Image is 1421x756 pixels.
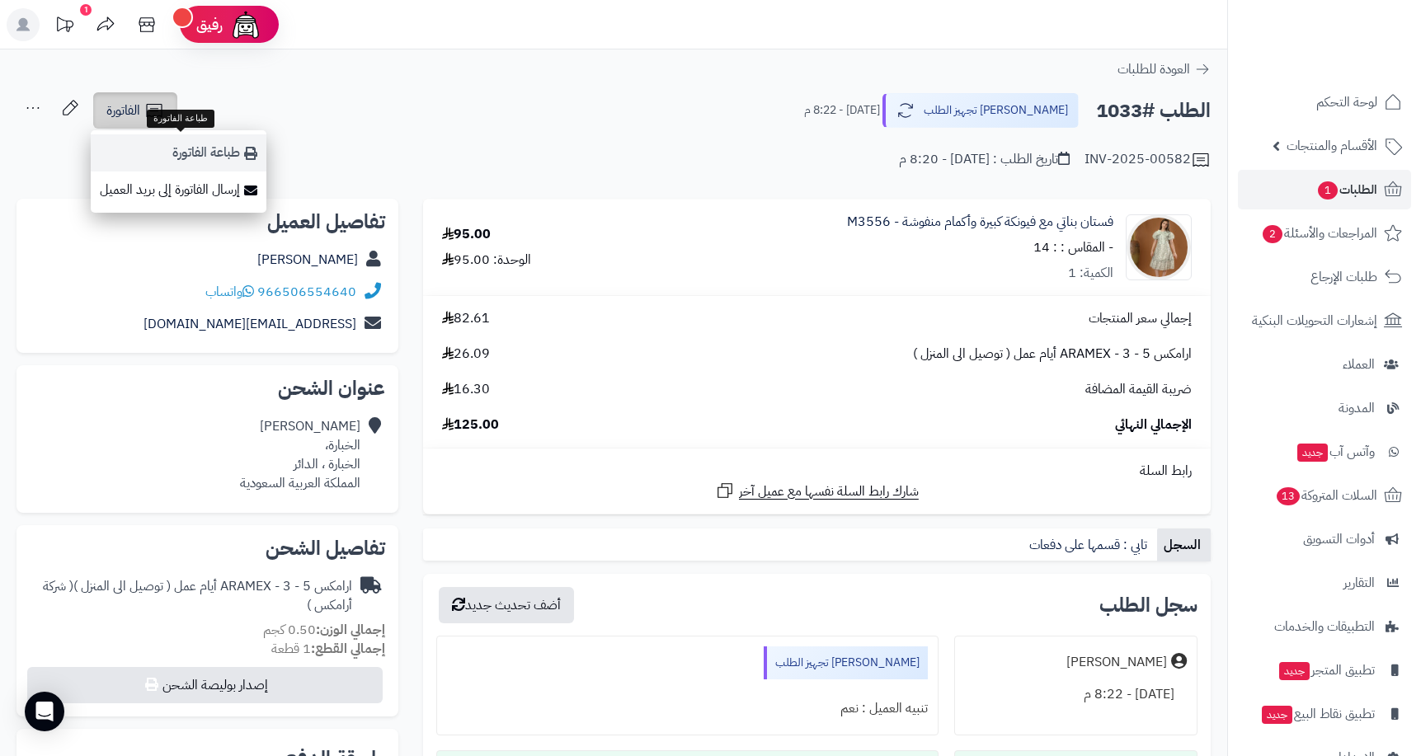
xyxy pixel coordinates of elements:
[196,15,223,35] span: رفيق
[1238,607,1411,646] a: التطبيقات والخدمات
[1343,353,1375,376] span: العملاء
[804,102,880,119] small: [DATE] - 8:22 م
[1118,59,1190,79] span: العودة للطلبات
[764,646,928,679] div: [PERSON_NAME] تجهيز الطلب
[1287,134,1377,157] span: الأقسام والمنتجات
[106,101,140,120] span: الفاتورة
[44,8,85,45] a: تحديثات المنصة
[25,692,64,731] div: Open Intercom Messenger
[1096,94,1211,128] h2: الطلب #1033
[442,309,490,328] span: 82.61
[30,212,385,232] h2: تفاصيل العميل
[1238,388,1411,428] a: المدونة
[442,380,490,399] span: 16.30
[93,92,177,129] a: الفاتورة
[1317,181,1339,200] span: 1
[257,250,358,270] a: [PERSON_NAME]
[147,110,214,128] div: طباعة الفاتورة
[263,620,385,640] small: 0.50 كجم
[1023,528,1157,561] a: تابي : قسمها على دفعات
[311,639,385,659] strong: إجمالي القطع:
[1238,345,1411,384] a: العملاء
[1238,432,1411,472] a: وآتس آبجديد
[1274,615,1375,638] span: التطبيقات والخدمات
[442,251,531,270] div: الوحدة: 95.00
[1303,528,1375,551] span: أدوات التسويق
[1343,571,1375,594] span: التقارير
[1296,440,1375,463] span: وآتس آب
[1297,444,1328,462] span: جديد
[882,93,1079,128] button: [PERSON_NAME] تجهيز الطلب
[1238,650,1411,690] a: تطبيق المتجرجديد
[447,693,928,725] div: تنبيه العميل : نعم
[1085,380,1192,399] span: ضريبة القيمة المضافة
[1238,563,1411,603] a: التقارير
[1279,662,1310,680] span: جديد
[1277,659,1375,682] span: تطبيق المتجر
[271,639,385,659] small: 1 قطعة
[316,620,385,640] strong: إجمالي الوزن:
[1276,486,1301,506] span: 13
[1238,301,1411,340] a: إشعارات التحويلات البنكية
[1238,476,1411,515] a: السلات المتروكة13
[257,282,356,302] a: 966506554640
[1238,257,1411,297] a: طلبات الإرجاع
[1310,265,1377,289] span: طلبات الإرجاع
[30,538,385,558] h2: تفاصيل الشحن
[1309,21,1405,56] img: logo-2.png
[715,481,919,501] a: شارك رابط السلة نفسها مع عميل آخر
[1261,222,1377,245] span: المراجعات والأسئلة
[739,482,919,501] span: شارك رابط السلة نفسها مع عميل آخر
[43,576,352,615] span: ( شركة أرامكس )
[1066,653,1167,672] div: [PERSON_NAME]
[1115,416,1192,434] span: الإجمالي النهائي
[240,417,360,492] div: [PERSON_NAME] الخبارة، الخبارة ، الدائر المملكة العربية السعودية
[1238,214,1411,253] a: المراجعات والأسئلة2
[229,8,262,41] img: ai-face.png
[91,171,266,209] a: إرسال الفاتورة إلى بريد العميل
[205,282,254,302] a: واتساب
[1127,214,1191,280] img: 1733159459-IMG_2024120217123718-90x90.jpg
[430,462,1204,481] div: رابط السلة
[80,4,92,16] div: 1
[847,213,1113,232] a: فستان بناتي مع فيونكة كبيرة وأكمام منفوشة - M3556
[442,345,490,364] span: 26.09
[91,134,266,171] a: طباعة الفاتورة
[965,679,1187,711] div: [DATE] - 8:22 م
[442,416,499,434] span: 125.00
[30,378,385,398] h2: عنوان الشحن
[1085,150,1211,170] div: INV-2025-00582
[1118,59,1211,79] a: العودة للطلبات
[27,667,383,703] button: إصدار بوليصة الشحن
[913,345,1192,364] span: ارامكس ARAMEX - 3 - 5 أيام عمل ( توصيل الى المنزل )
[1252,309,1377,332] span: إشعارات التحويلات البنكية
[1275,484,1377,507] span: السلات المتروكة
[1238,82,1411,122] a: لوحة التحكم
[1238,519,1411,559] a: أدوات التسويق
[1316,91,1377,114] span: لوحة التحكم
[1339,397,1375,420] span: المدونة
[1238,170,1411,209] a: الطلبات1
[1238,694,1411,734] a: تطبيق نقاط البيعجديد
[442,225,491,244] div: 95.00
[1157,528,1211,561] a: السجل
[1316,178,1377,201] span: الطلبات
[1260,702,1375,725] span: تطبيق نقاط البيع
[1262,706,1292,724] span: جديد
[899,150,1070,169] div: تاريخ الطلب : [DATE] - 8:20 م
[1033,237,1113,257] small: - المقاس : : 14
[1099,595,1197,615] h3: سجل الطلب
[439,587,574,623] button: أضف تحديث جديد
[144,314,356,334] a: [EMAIL_ADDRESS][DOMAIN_NAME]
[1089,309,1192,328] span: إجمالي سعر المنتجات
[30,577,352,615] div: ارامكس ARAMEX - 3 - 5 أيام عمل ( توصيل الى المنزل )
[1068,264,1113,283] div: الكمية: 1
[1262,224,1283,244] span: 2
